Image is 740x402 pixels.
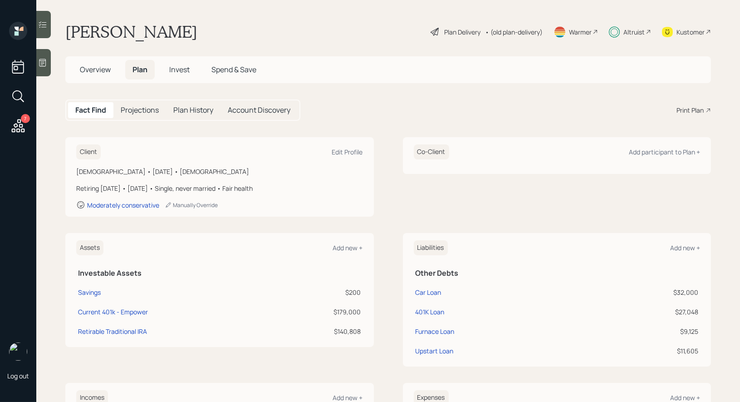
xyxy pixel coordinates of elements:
[65,22,197,42] h1: [PERSON_NAME]
[569,27,592,37] div: Warmer
[416,288,441,297] div: Car Loan
[76,167,363,176] div: [DEMOGRAPHIC_DATA] • [DATE] • [DEMOGRAPHIC_DATA]
[416,327,455,336] div: Furnace Loan
[169,65,190,74] span: Invest
[78,327,147,336] div: Retirable Traditional IRA
[587,346,698,356] div: $11,605
[165,201,218,209] div: Manually Override
[333,243,363,252] div: Add new +
[21,114,30,123] div: 7
[76,240,103,255] h6: Assets
[676,105,704,115] div: Print Plan
[280,307,361,317] div: $179,000
[121,106,159,114] h5: Projections
[414,240,448,255] h6: Liabilities
[485,27,543,37] div: • (old plan-delivery)
[80,65,111,74] span: Overview
[76,144,101,159] h6: Client
[670,393,700,402] div: Add new +
[670,243,700,252] div: Add new +
[78,307,148,317] div: Current 401k - Empower
[75,106,106,114] h5: Fact Find
[132,65,147,74] span: Plan
[87,201,159,209] div: Moderately conservative
[414,144,449,159] h6: Co-Client
[416,269,699,278] h5: Other Debts
[173,106,213,114] h5: Plan History
[78,288,101,297] div: Savings
[587,288,698,297] div: $32,000
[333,393,363,402] div: Add new +
[416,307,445,317] div: 401K Loan
[280,327,361,336] div: $140,808
[332,148,363,156] div: Edit Profile
[623,27,645,37] div: Altruist
[416,346,454,356] div: Upstart Loan
[78,269,361,278] h5: Investable Assets
[587,327,698,336] div: $9,125
[280,288,361,297] div: $200
[629,148,700,156] div: Add participant to Plan +
[228,106,290,114] h5: Account Discovery
[76,184,363,193] div: Retiring [DATE] • [DATE] • Single, never married • Fair health
[444,27,480,37] div: Plan Delivery
[676,27,705,37] div: Kustomer
[587,307,698,317] div: $27,048
[211,65,256,74] span: Spend & Save
[7,372,29,380] div: Log out
[9,342,27,361] img: treva-nostdahl-headshot.png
